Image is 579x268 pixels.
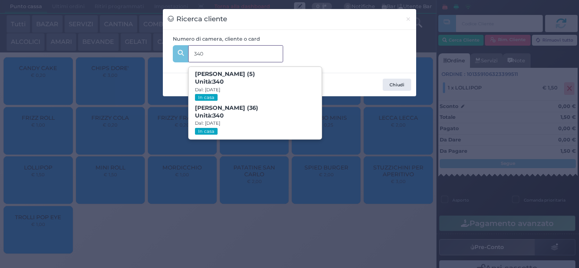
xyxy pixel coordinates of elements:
[195,120,220,126] small: Dal: [DATE]
[195,94,217,101] small: In casa
[168,14,227,24] h3: Ricerca cliente
[405,14,411,24] span: ×
[195,112,224,120] span: Unità:
[195,87,220,93] small: Dal: [DATE]
[213,112,224,119] strong: 340
[400,9,416,29] button: Chiudi
[195,78,224,86] span: Unità:
[195,128,217,135] small: In casa
[195,104,258,119] b: [PERSON_NAME] (36)
[173,35,260,43] label: Numero di camera, cliente o card
[195,71,255,85] b: [PERSON_NAME] (5)
[383,79,411,91] button: Chiudi
[188,45,283,62] input: Es. 'Mario Rossi', '220' o '108123234234'
[213,78,224,85] strong: 340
